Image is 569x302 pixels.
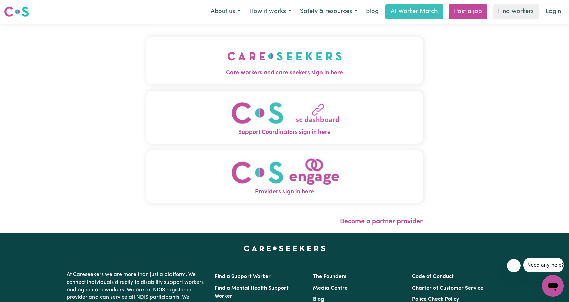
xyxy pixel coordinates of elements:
[4,6,29,18] img: Careseekers logo
[385,4,443,19] a: AI Worker Match
[313,286,348,291] a: Media Centre
[412,274,454,279] a: Code of Conduct
[146,69,423,77] span: Care workers and care seekers sign in here
[412,286,483,291] a: Charter of Customer Service
[449,4,487,19] a: Post a job
[313,274,346,279] a: The Founders
[146,188,423,196] span: Providers sign in here
[4,5,41,10] span: Need any help?
[146,150,423,203] button: Providers sign in here
[146,128,423,137] span: Support Coordinators sign in here
[146,37,423,84] button: Care workers and care seekers sign in here
[206,5,245,19] button: About us
[215,286,289,299] a: Find a Mental Health Support Worker
[245,5,296,19] button: How it works
[412,297,459,302] a: Police Check Policy
[215,274,271,279] a: Find a Support Worker
[146,91,423,144] button: Support Coordinators sign in here
[542,275,564,297] iframe: Button to launch messaging window
[4,4,29,20] a: Careseekers logo
[493,4,539,19] a: Find workers
[296,5,362,19] button: Safety & resources
[244,246,326,251] a: Careseekers home page
[340,218,423,225] a: Become a partner provider
[542,4,565,19] a: Login
[523,258,564,272] iframe: Message from company
[362,4,383,19] a: Blog
[507,259,521,272] iframe: Close message
[313,297,324,302] a: Blog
